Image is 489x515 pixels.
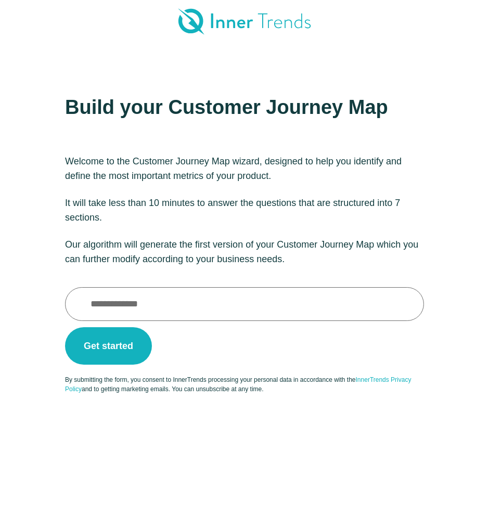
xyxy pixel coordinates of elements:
[65,94,424,121] h1: Build your Customer Journey Map
[65,375,424,394] div: By submitting the form, you consent to InnerTrends processing your personal data in accordance wi...
[65,196,424,225] p: It will take less than 10 minutes to answer the questions that are structured into 7 sections.
[65,327,152,365] button: Get started
[65,237,424,266] p: Our algorithm will generate the first version of your Customer Journey Map which you can further ...
[65,154,424,183] p: Welcome to the Customer Journey Map wizard, designed to help you identify and define the most imp...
